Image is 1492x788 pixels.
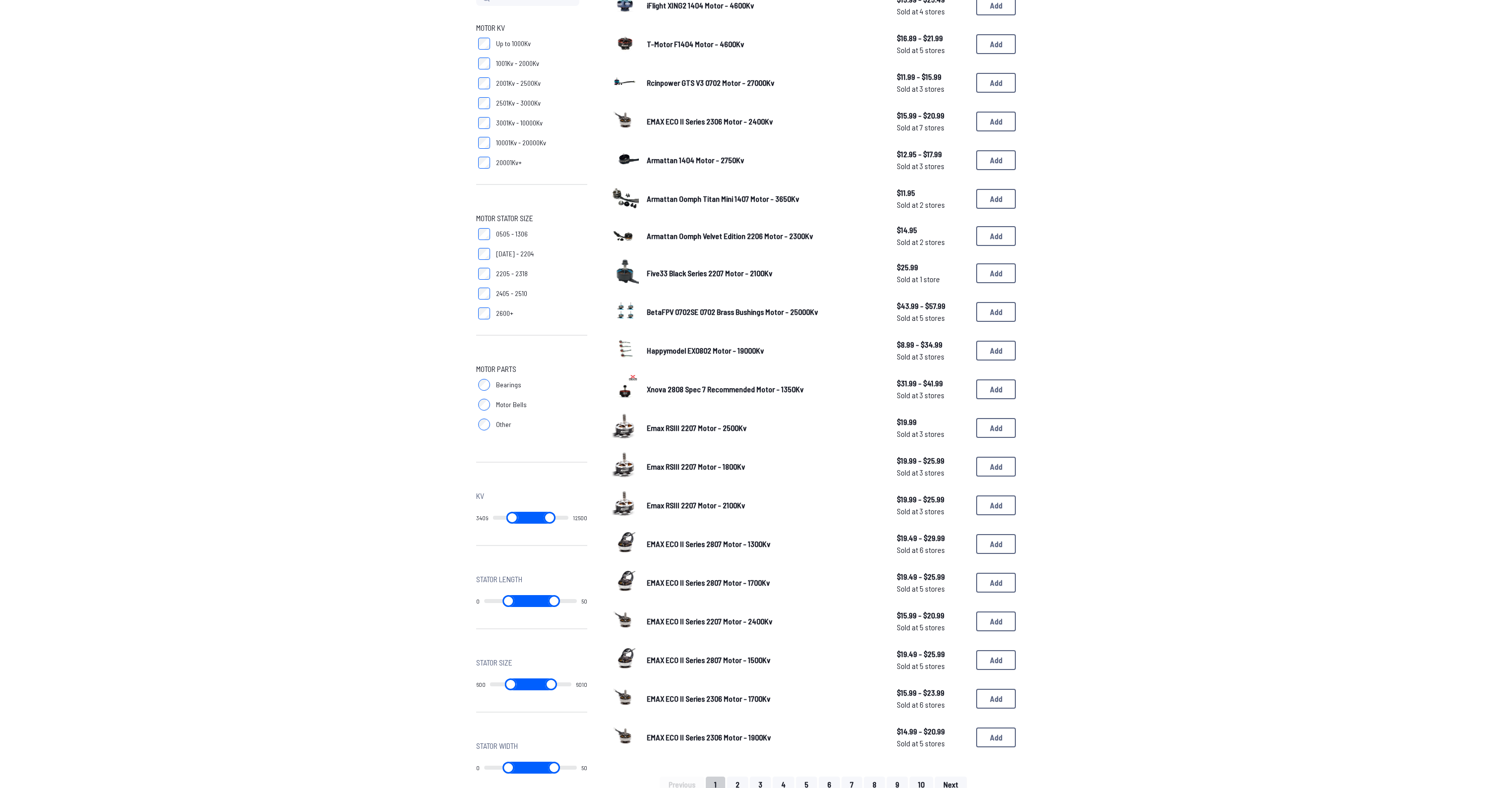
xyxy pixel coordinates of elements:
[476,764,480,772] output: 0
[897,583,968,595] span: Sold at 5 stores
[647,693,881,705] a: EMAX ECO II Series 2306 Motor - 1700Kv
[647,384,804,394] span: Xnova 2808 Spec 7 Recommended Motor - 1350Kv
[897,532,968,544] span: $19.49 - $29.99
[611,529,639,556] img: image
[976,189,1016,209] button: Add
[611,67,639,98] a: image
[478,379,490,391] input: Bearings
[478,137,490,149] input: 10001Kv - 20000Kv
[897,621,968,633] span: Sold at 5 stores
[897,236,968,248] span: Sold at 2 stores
[897,44,968,56] span: Sold at 5 stores
[611,606,639,637] a: image
[496,39,531,49] span: Up to 1000Kv
[647,577,881,589] a: EMAX ECO II Series 2807 Motor - 1700Kv
[611,183,639,214] a: image
[496,118,543,128] span: 3001Kv - 10000Kv
[897,571,968,583] span: $19.49 - $25.99
[897,726,968,737] span: $14.99 - $20.99
[647,0,754,10] span: iFlight XING2 1404 Motor - 4600Kv
[581,597,587,605] output: 50
[496,249,534,259] span: [DATE] - 2204
[647,231,813,241] span: Armattan Oomph Velvet Edition 2206 Motor - 2300Kv
[476,514,489,522] output: 3409
[897,505,968,517] span: Sold at 3 stores
[476,680,486,688] output: 600
[647,345,881,357] a: Happymodel EX0802 Motor - 19000Kv
[611,374,639,405] a: image
[476,740,518,752] span: Stator Width
[611,29,639,57] img: image
[897,467,968,479] span: Sold at 3 stores
[976,611,1016,631] button: Add
[611,106,639,137] a: image
[611,297,639,327] a: image
[496,158,522,168] span: 20001Kv+
[478,117,490,129] input: 3001Kv - 10000Kv
[647,38,881,50] a: T-Motor F1404 Motor - 4600Kv
[496,380,521,390] span: Bearings
[478,38,490,50] input: Up to 1000Kv
[478,97,490,109] input: 2501Kv - 3000Kv
[897,121,968,133] span: Sold at 7 stores
[611,258,639,286] img: image
[976,418,1016,438] button: Add
[647,193,881,205] a: Armattan Oomph Titan Mini 1407 Motor - 3650Kv
[496,400,527,410] span: Motor Bells
[647,383,881,395] a: Xnova 2808 Spec 7 Recommended Motor - 1350Kv
[976,341,1016,361] button: Add
[647,230,881,242] a: Armattan Oomph Velvet Edition 2206 Motor - 2300Kv
[476,490,484,502] span: Kv
[897,428,968,440] span: Sold at 3 stores
[611,29,639,60] a: image
[611,567,639,598] a: image
[897,83,968,95] span: Sold at 3 stores
[478,58,490,69] input: 1001Kv - 2000Kv
[647,155,744,165] span: Armattan 1404 Motor - 2750Kv
[496,78,541,88] span: 2001Kv - 2500Kv
[647,306,881,318] a: BetaFPV 0702SE 0702 Brass Bushings Motor - 25000Kv
[976,73,1016,93] button: Add
[647,39,744,49] span: T-Motor F1404 Motor - 4600Kv
[976,689,1016,709] button: Add
[611,67,639,95] img: image
[647,500,745,510] span: Emax RSIII 2207 Motor - 2100Kv
[897,160,968,172] span: Sold at 3 stores
[897,389,968,401] span: Sold at 3 stores
[611,606,639,634] img: image
[647,538,881,550] a: EMAX ECO II Series 2807 Motor - 1300Kv
[897,648,968,660] span: $19.49 - $25.99
[647,616,772,626] span: EMAX ECO II Series 2207 Motor - 2400Kv
[611,335,639,366] a: image
[496,59,539,68] span: 1001Kv - 2000Kv
[897,416,968,428] span: $19.99
[573,514,587,522] output: 12500
[611,490,639,521] a: image
[611,529,639,559] a: image
[496,229,528,239] span: 0505 - 1306
[576,680,587,688] output: 6010
[611,683,639,714] a: image
[496,308,513,318] span: 2600+
[897,300,968,312] span: $43.99 - $57.99
[611,258,639,289] a: image
[647,731,881,743] a: EMAX ECO II Series 2306 Motor - 1900Kv
[478,419,490,430] input: Other
[478,288,490,300] input: 2405 - 2510
[611,227,639,245] img: image
[647,117,773,126] span: EMAX ECO II Series 2306 Motor - 2400Kv
[647,422,881,434] a: Emax RSIII 2207 Motor - 2500Kv
[897,609,968,621] span: $15.99 - $20.99
[647,267,881,279] a: Five33 Black Series 2207 Motor - 2100Kv
[976,263,1016,283] button: Add
[976,302,1016,322] button: Add
[976,379,1016,399] button: Add
[611,567,639,595] img: image
[647,462,745,471] span: Emax RSIII 2207 Motor - 1800Kv
[611,683,639,711] img: image
[476,22,505,34] span: Motor KV
[647,499,881,511] a: Emax RSIII 2207 Motor - 2100Kv
[647,654,881,666] a: EMAX ECO II Series 2807 Motor - 1500Kv
[581,764,587,772] output: 50
[897,312,968,324] span: Sold at 5 stores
